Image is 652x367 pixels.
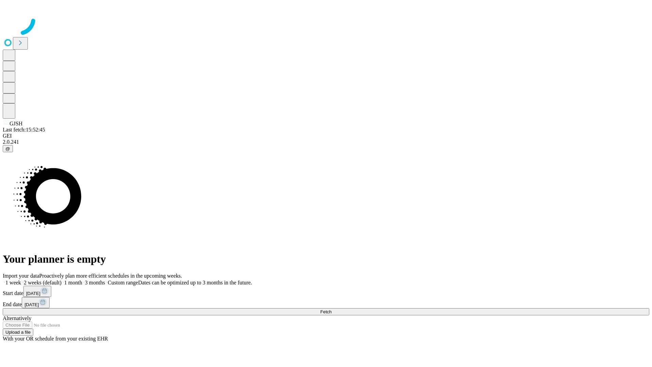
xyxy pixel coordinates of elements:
[5,146,10,151] span: @
[39,273,182,279] span: Proactively plan more efficient schedules in the upcoming weeks.
[320,309,331,314] span: Fetch
[3,139,649,145] div: 2.0.241
[5,280,21,285] span: 1 week
[3,145,13,152] button: @
[22,297,50,308] button: [DATE]
[85,280,105,285] span: 3 months
[3,286,649,297] div: Start date
[10,121,22,126] span: GJSH
[3,315,31,321] span: Alternatively
[3,253,649,265] h1: Your planner is empty
[64,280,82,285] span: 1 month
[3,127,45,133] span: Last fetch: 15:52:45
[3,273,39,279] span: Import your data
[138,280,252,285] span: Dates can be optimized up to 3 months in the future.
[3,308,649,315] button: Fetch
[24,280,61,285] span: 2 weeks (default)
[23,286,51,297] button: [DATE]
[3,297,649,308] div: End date
[3,329,33,336] button: Upload a file
[3,133,649,139] div: GEI
[108,280,138,285] span: Custom range
[24,302,39,307] span: [DATE]
[26,291,40,296] span: [DATE]
[3,336,108,342] span: With your OR schedule from your existing EHR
